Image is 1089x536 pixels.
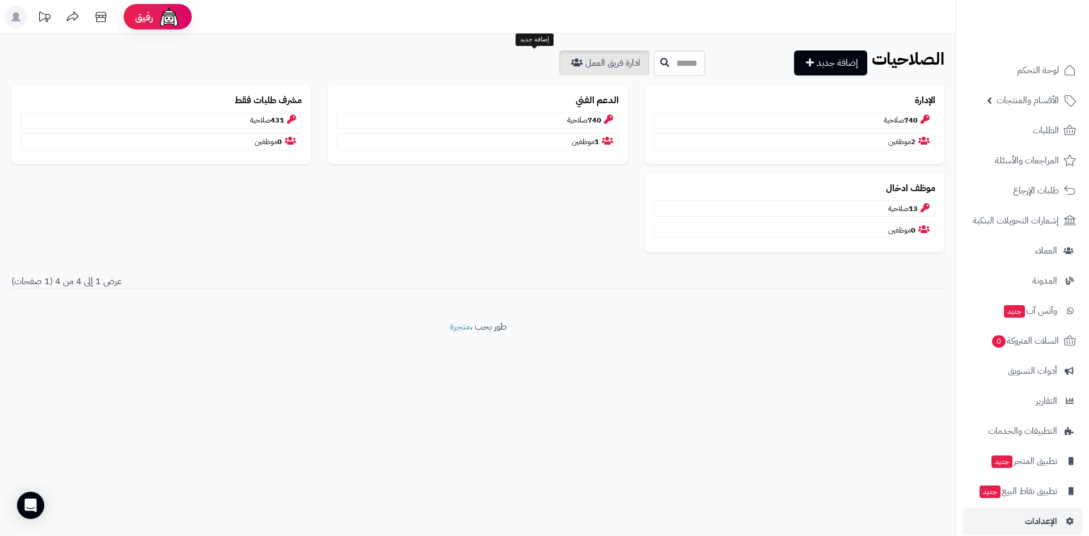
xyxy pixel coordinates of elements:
span: إشعارات التحويلات البنكية [973,213,1059,229]
span: السلات المتروكة [991,333,1059,349]
span: الأقسام والمنتجات [997,92,1059,108]
span: المراجعات والأسئلة [995,153,1059,168]
a: أدوات التسويق [963,357,1082,385]
p: موظفين [654,222,935,239]
b: الإدارة [915,94,935,107]
b: موظف ادخال [886,182,935,195]
p: موظفين [20,133,302,150]
p: موظفين [337,133,618,150]
div: Open Intercom Messenger [17,492,44,519]
a: التطبيقات والخدمات [963,417,1082,445]
span: تطبيق المتجر [990,453,1057,469]
a: لوحة التحكم [963,57,1082,84]
span: تطبيق نقاط البيع [978,483,1057,499]
a: تحديثات المنصة [30,6,58,31]
a: ادارة فريق العمل [559,50,649,75]
img: ai-face.png [158,6,180,28]
b: مشرف طلبات فقط [235,94,302,107]
a: تطبيق المتجرجديد [963,448,1082,475]
b: 740 [588,115,601,125]
span: لوحة التحكم [1017,62,1059,78]
span: طلبات الإرجاع [1013,183,1059,199]
p: صلاحية [654,112,935,129]
b: 0 [911,225,915,235]
span: 0 [992,335,1006,348]
span: جديد [1004,305,1025,318]
b: الصلاحيات [872,46,944,71]
span: المدونة [1032,273,1057,289]
span: التطبيقات والخدمات [988,423,1057,439]
a: الطلبات [963,117,1082,144]
p: صلاحية [20,112,302,129]
span: التقارير [1036,393,1057,409]
span: جديد [980,486,1001,498]
span: أدوات التسويق [1008,363,1057,379]
a: المدونة [963,267,1082,294]
a: موظف ادخال13صلاحية0موظفين [645,173,944,252]
a: طلبات الإرجاع [963,177,1082,204]
b: 0 [277,136,282,147]
a: الإدارة740صلاحية2موظفين [645,85,944,164]
a: تطبيق نقاط البيعجديد [963,478,1082,505]
span: الطلبات [1033,123,1059,138]
p: صلاحية [654,200,935,217]
p: موظفين [654,133,935,150]
div: إضافة جديد [516,33,554,46]
a: مشرف طلبات فقط431صلاحية0موظفين [11,85,311,164]
span: وآتس آب [1003,303,1057,319]
b: 2 [911,136,915,147]
span: العملاء [1035,243,1057,259]
b: 1 [594,136,599,147]
b: الدعم الفني [576,94,619,107]
b: 13 [909,203,918,214]
a: إشعارات التحويلات البنكية [963,207,1082,234]
p: صلاحية [337,112,618,129]
img: logo-2.png [1012,30,1078,54]
span: الإعدادات [1025,513,1057,529]
a: المراجعات والأسئلة [963,147,1082,174]
b: 431 [271,115,284,125]
a: التقارير [963,387,1082,415]
a: الإعدادات [963,508,1082,535]
span: جديد [991,455,1012,468]
a: وآتس آبجديد [963,297,1082,324]
a: متجرة [450,320,470,334]
a: العملاء [963,237,1082,264]
a: إضافة جديد [794,50,867,75]
a: السلات المتروكة0 [963,327,1082,354]
a: الدعم الفني740صلاحية1موظفين [328,85,627,164]
b: 740 [904,115,918,125]
span: رفيق [135,10,153,24]
div: عرض 1 إلى 4 من 4 (1 صفحات) [3,275,478,288]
